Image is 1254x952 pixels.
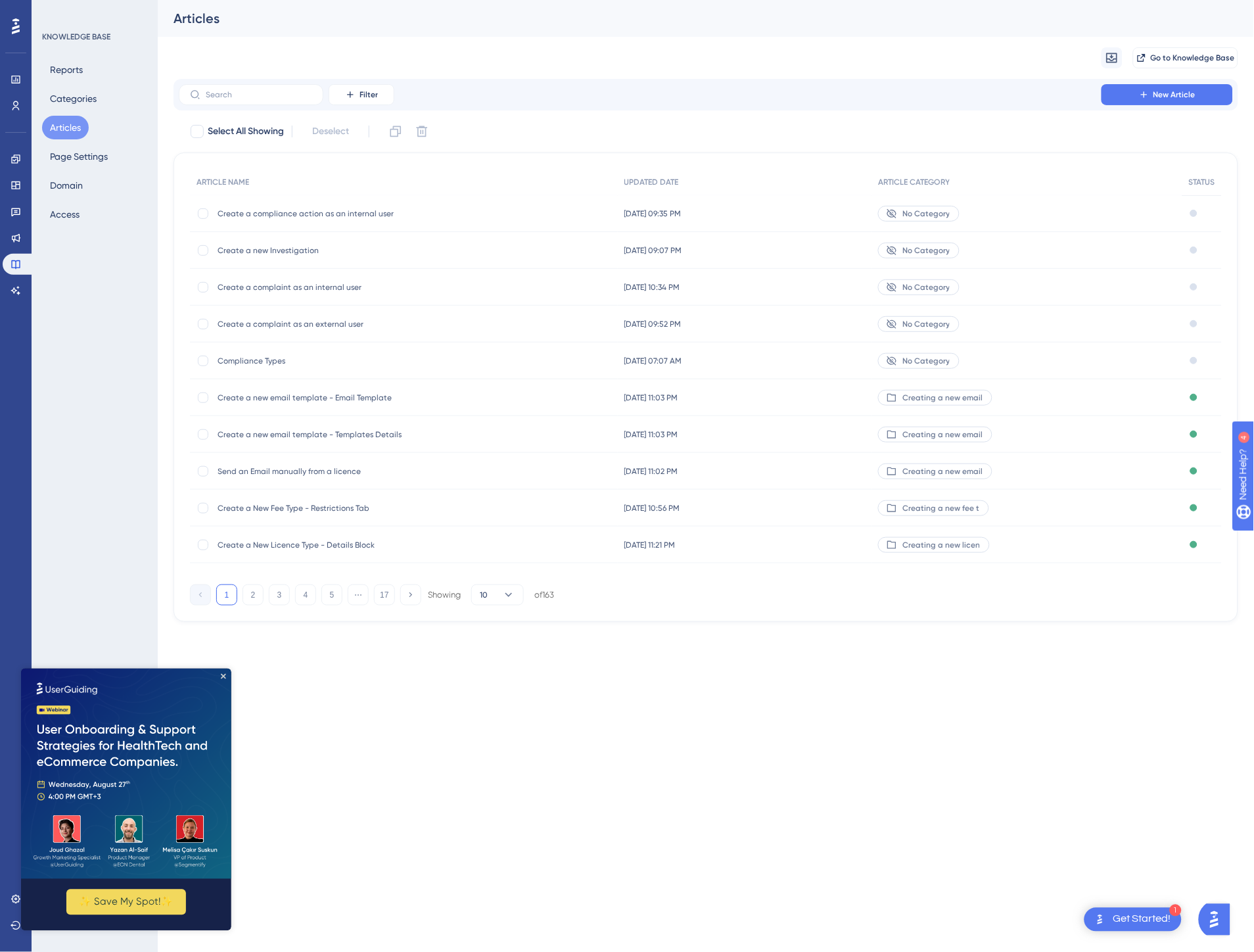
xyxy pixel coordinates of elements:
button: 1 [216,584,237,606]
span: [DATE] 09:35 PM [624,208,682,219]
button: Page Settings [42,145,116,168]
span: Create a new email template - Templates Details [218,429,428,440]
button: Domain [42,174,91,197]
span: No Category [902,282,950,293]
div: of 163 [534,589,554,601]
span: [DATE] 11:02 PM [624,466,678,477]
span: Creating a new email [902,466,983,477]
span: Create a New Fee Type - Restrictions Tab [218,503,428,513]
button: Articles [42,116,89,139]
span: [DATE] 11:03 PM [624,393,678,403]
span: No Category [902,208,950,219]
div: Articles [174,9,1205,28]
span: Creating a new fee t [902,503,979,513]
button: 3 [269,584,290,606]
div: Get Started! [1113,913,1171,927]
span: Compliance Types [218,356,428,366]
button: ⋯ [348,584,369,606]
button: Go to Knowledge Base [1133,47,1238,68]
img: launcher-image-alternative-text [1092,912,1108,928]
button: 4 [295,584,316,606]
span: Create a new email template - Email Template [218,393,428,403]
span: [DATE] 09:07 PM [624,245,682,256]
span: No Category [902,356,950,366]
div: Showing [428,589,461,601]
div: 1 [1170,905,1182,916]
span: STATUS [1189,177,1215,187]
div: 4 [91,7,95,17]
span: Creating a new email [902,393,983,403]
span: [DATE] 10:56 PM [624,503,680,513]
span: Create a complaint as an external user [218,319,428,329]
span: [DATE] 09:52 PM [624,319,682,329]
button: 2 [243,584,264,606]
div: Open Get Started! checklist, remaining modules: 1 [1084,908,1182,932]
span: No Category [902,245,950,256]
span: [DATE] 10:34 PM [624,282,680,293]
span: Need Help? [31,3,82,19]
span: Create a compliance action as an internal user [218,208,428,219]
span: [DATE] 07:07 AM [624,356,682,366]
button: ✨ Save My Spot!✨ [45,221,165,247]
span: Send an Email manually from a licence [218,466,428,477]
span: New Article [1153,89,1196,100]
input: Search [206,90,312,99]
button: 10 [471,584,524,606]
span: Create a New Licence Type - Details Block [218,540,428,550]
span: 10 [480,590,488,600]
span: [DATE] 11:03 PM [624,429,678,440]
iframe: UserGuiding AI Assistant Launcher [1199,900,1238,940]
button: 5 [321,584,342,606]
span: [DATE] 11:21 PM [624,540,676,550]
button: Deselect [300,120,361,143]
span: ARTICLE CATEGORY [878,177,950,187]
span: Create a new Investigation [218,245,428,256]
span: Create a complaint as an internal user [218,282,428,293]
span: Filter [360,89,378,100]
button: Filter [329,84,394,105]
button: New Article [1102,84,1233,105]
button: 17 [374,584,395,606]
button: Access [42,202,87,226]
span: Go to Knowledge Base [1151,53,1235,63]
span: Deselect [312,124,349,139]
button: Categories [42,87,104,110]
span: Select All Showing [208,124,284,139]
span: Creating a new email [902,429,983,440]
div: Close Preview [200,5,205,11]
span: UPDATED DATE [624,177,679,187]
div: KNOWLEDGE BASE [42,32,110,42]
button: Reports [42,58,91,82]
span: Creating a new licen [902,540,980,550]
span: No Category [902,319,950,329]
span: ARTICLE NAME [197,177,249,187]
